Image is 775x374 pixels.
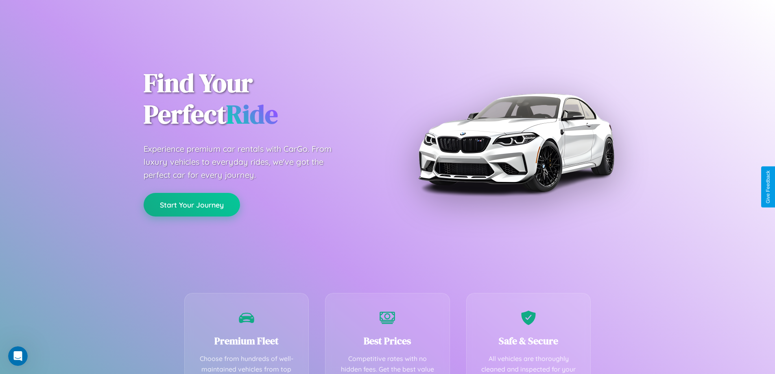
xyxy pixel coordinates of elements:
button: Start Your Journey [144,193,240,217]
span: Ride [226,96,278,132]
h3: Premium Fleet [197,334,297,348]
h3: Safe & Secure [479,334,579,348]
h1: Find Your Perfect [144,68,375,130]
img: Premium BMW car rental vehicle [414,41,618,244]
h3: Best Prices [338,334,437,348]
div: Give Feedback [765,171,771,203]
p: Experience premium car rentals with CarGo. From luxury vehicles to everyday rides, we've got the ... [144,142,347,182]
iframe: Intercom live chat [8,346,28,366]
